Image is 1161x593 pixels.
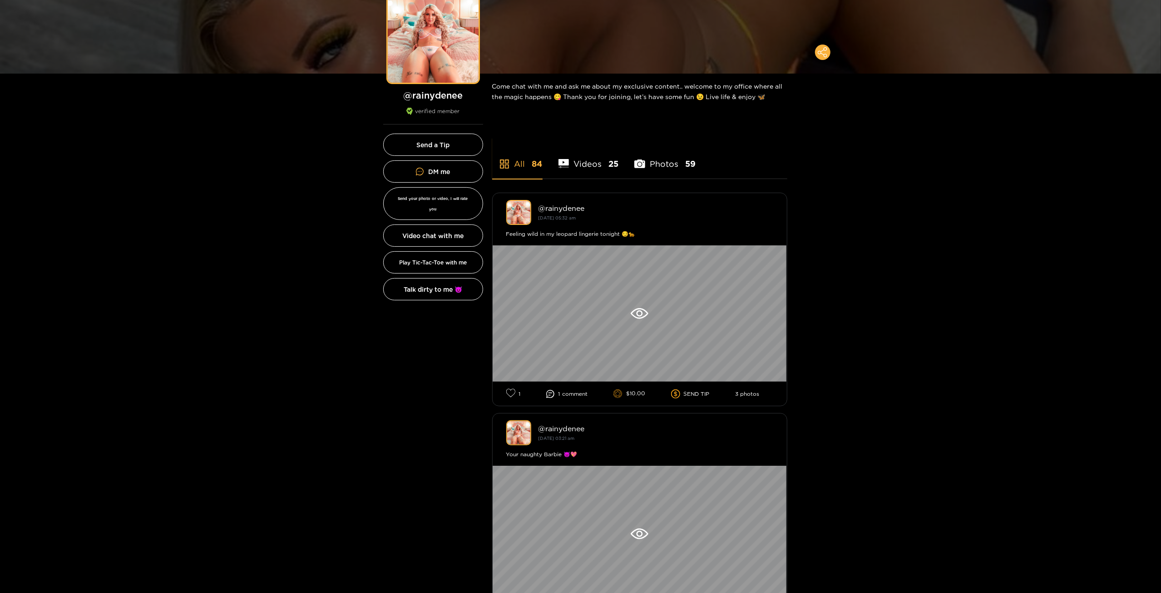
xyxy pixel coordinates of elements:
[383,134,483,156] button: Send a Tip
[608,158,618,169] span: 25
[492,74,787,109] div: Come chat with me and ask me about my exclusive content.. welcome to my office where all the magi...
[506,389,521,399] li: 1
[539,436,575,441] small: [DATE] 03:21 am
[634,138,696,179] li: Photos
[383,224,483,247] button: Video chat with me
[539,424,773,433] div: @ rainydenee
[383,160,483,183] a: DM me
[562,391,588,397] span: comment
[546,390,588,398] li: 1
[671,389,710,399] li: SEND TIP
[539,215,576,220] small: [DATE] 05:32 am
[532,158,543,169] span: 84
[499,159,510,169] span: appstore
[506,200,531,225] img: rainydenee
[506,450,773,459] div: Your naughty Barbie 😈💖
[383,251,483,274] button: Play Tic-Tac-Toe with me
[506,229,773,239] div: Feeling wild in my leopard lingerie tonight 😏🐆
[671,389,684,399] span: dollar
[383,90,483,101] h1: @ rainydenee
[685,158,696,169] span: 59
[613,389,645,399] li: $10.00
[383,278,483,300] button: Talk dirty to me 😈
[506,420,531,445] img: rainydenee
[558,138,619,179] li: Videos
[735,391,759,397] li: 3 photos
[492,138,543,179] li: All
[383,187,483,220] button: Send your photo or video, I will rate you
[539,204,773,212] div: @ rainydenee
[383,108,483,125] div: verified member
